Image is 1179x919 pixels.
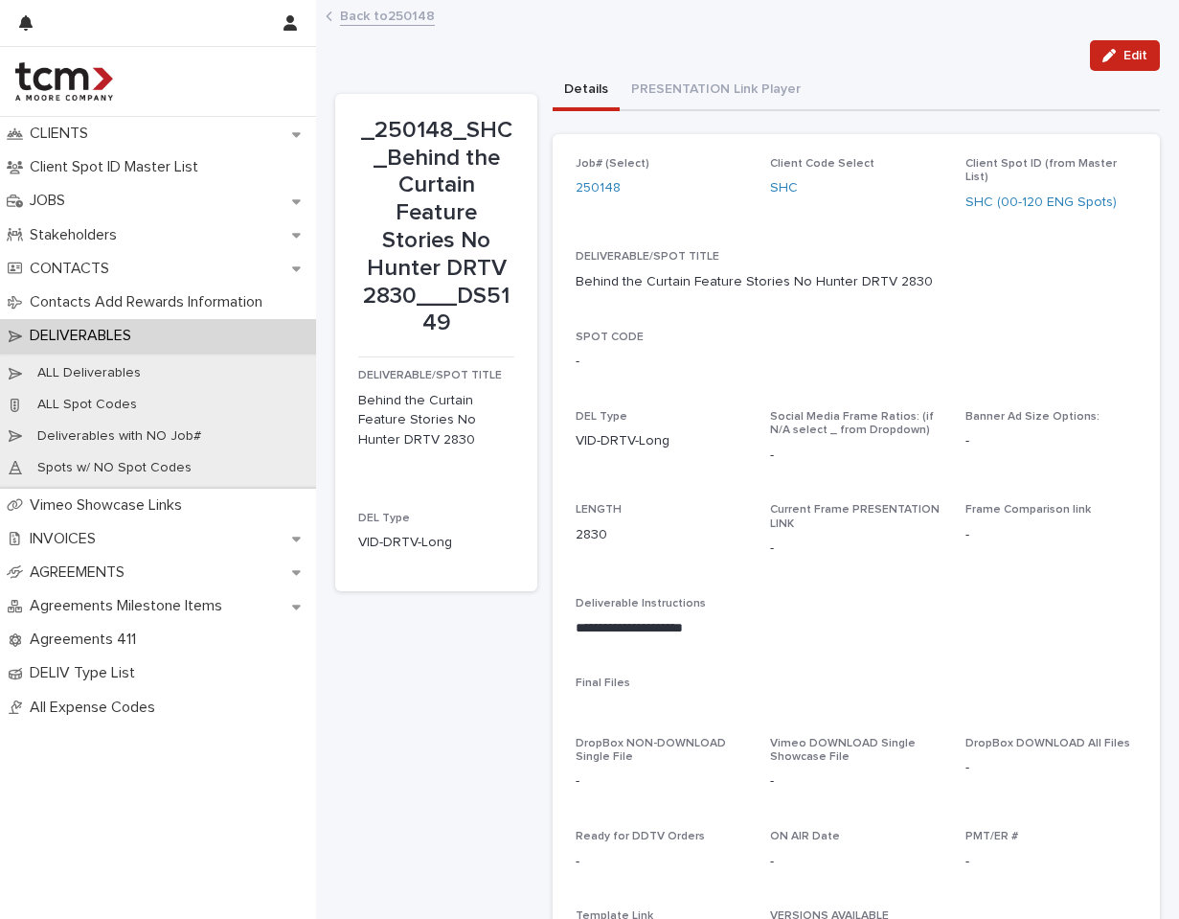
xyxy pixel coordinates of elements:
span: DEL Type [358,513,410,524]
span: Client Code Select [770,158,874,170]
span: Ready for DDTV Orders [576,831,705,842]
p: Vimeo Showcase Links [22,496,197,515]
button: PRESENTATION Link Player [620,71,812,111]
span: Frame Comparison link [965,504,1091,516]
a: Back to250148 [340,4,435,26]
a: SHC (00-120 ENG Spots) [965,193,1117,213]
button: Edit [1090,40,1160,71]
p: Stakeholders [22,226,132,244]
p: Agreements Milestone Items [22,597,238,615]
p: - [770,446,941,466]
p: Behind the Curtain Feature Stories No Hunter DRTV 2830 [358,391,514,450]
p: JOBS [22,192,80,210]
p: AGREEMENTS [22,563,140,582]
p: - [576,852,747,872]
span: Edit [1123,49,1147,62]
p: Contacts Add Rewards Information [22,293,278,311]
span: Client Spot ID (from Master List) [965,158,1117,183]
p: VID-DRTV-Long [576,431,747,451]
img: 4hMmSqQkux38exxPVZHQ [15,62,113,101]
p: - [965,431,1137,451]
p: VID-DRTV-Long [358,533,514,553]
p: Deliverables with NO Job# [22,428,216,445]
p: - [770,852,941,872]
p: - [965,852,1137,872]
p: Agreements 411 [22,631,151,649]
p: Spots w/ NO Spot Codes [22,460,207,476]
span: DEL Type [576,411,627,423]
span: Vimeo DOWNLOAD Single Showcase File [770,738,916,763]
span: Deliverable Instructions [576,598,706,609]
span: SPOT CODE [576,332,644,343]
p: All Expense Codes [22,699,170,717]
a: 250148 [576,178,621,198]
span: Job# (Select) [576,158,649,170]
span: Social Media Frame Ratios: (if N/A select _ from Dropdown) [770,411,934,436]
p: _250148_SHC_Behind the Curtain Feature Stories No Hunter DRTV 2830___DS5149 [358,117,514,337]
p: 2830 [576,525,747,545]
p: - [576,771,747,792]
button: Details [553,71,620,111]
p: - [576,352,579,372]
span: DropBox DOWNLOAD All Files [965,738,1130,749]
p: INVOICES [22,530,111,548]
p: - [770,771,941,792]
p: ALL Deliverables [22,365,156,381]
span: Banner Ad Size Options: [965,411,1100,423]
span: Final Files [576,678,630,689]
p: - [770,539,774,559]
span: ON AIR Date [770,831,840,842]
p: DELIVERABLES [22,327,147,345]
span: DropBox NON-DOWNLOAD Single File [576,738,726,763]
p: Client Spot ID Master List [22,158,214,176]
a: SHC [770,178,798,198]
p: DELIV Type List [22,664,150,682]
p: ALL Spot Codes [22,397,152,413]
p: CLIENTS [22,125,103,143]
span: DELIVERABLE/SPOT TITLE [576,251,719,263]
p: CONTACTS [22,260,125,278]
p: - [965,525,1137,545]
span: PMT/ER # [965,831,1018,842]
span: Current Frame PRESENTATION LINK [770,504,940,529]
span: LENGTH [576,504,622,516]
p: - [965,758,1137,778]
p: Behind the Curtain Feature Stories No Hunter DRTV 2830 [576,272,933,292]
span: DELIVERABLE/SPOT TITLE [358,370,502,381]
